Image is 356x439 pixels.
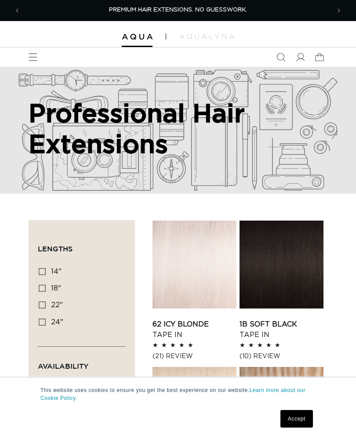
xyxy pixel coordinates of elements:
[109,7,247,13] span: PREMIUM HAIR EXTENSIONS. NO GUESSWORK.
[179,34,234,39] img: aqualyna.com
[51,285,61,292] span: 18"
[271,47,291,67] summary: Search
[38,229,126,261] summary: Lengths (0 selected)
[51,319,63,326] span: 24"
[329,1,349,20] button: Next announcement
[240,319,323,340] a: 1B Soft Black Tape In
[153,319,236,340] a: 62 Icy Blonde Tape In
[122,34,153,40] img: Aqua Hair Extensions
[38,362,88,370] span: Availability
[29,98,327,159] h2: Professional Hair Extensions
[23,47,43,67] summary: Menu
[51,301,63,308] span: 22"
[40,386,316,402] p: This website uses cookies to ensure you get the best experience on our website.
[51,268,62,275] span: 14"
[38,245,73,253] span: Lengths
[280,410,313,428] a: Accept
[38,347,126,378] summary: Availability (0 selected)
[7,1,27,20] button: Previous announcement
